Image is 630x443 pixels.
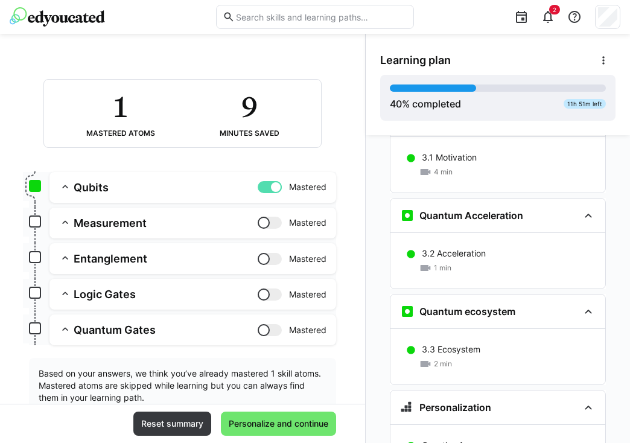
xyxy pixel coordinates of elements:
[434,167,453,177] span: 4 min
[74,180,258,194] h3: Qubits
[227,418,330,430] span: Personalize and continue
[220,129,279,138] div: Minutes saved
[419,209,523,221] h3: Quantum Acceleration
[221,412,336,436] button: Personalize and continue
[133,412,211,436] button: Reset summary
[289,181,326,193] span: Mastered
[564,99,606,109] div: 11h 51m left
[29,358,336,413] div: Based on your answers, we think you’ve already mastered 1 skill atoms. Mastered atoms are skipped...
[434,359,452,369] span: 2 min
[114,89,126,124] h2: 1
[419,305,515,317] h3: Quantum ecosystem
[419,401,491,413] h3: Personalization
[139,418,205,430] span: Reset summary
[390,98,402,110] span: 40
[422,343,480,355] p: 3.3 Ecosystem
[289,288,326,301] span: Mastered
[74,323,258,337] h3: Quantum Gates
[380,54,451,67] span: Learning plan
[289,253,326,265] span: Mastered
[74,252,258,266] h3: Entanglement
[422,151,477,164] p: 3.1 Motivation
[74,216,258,230] h3: Measurement
[390,97,461,111] div: % completed
[86,129,155,138] div: Mastered atoms
[74,287,258,301] h3: Logic Gates
[434,263,451,273] span: 1 min
[289,324,326,336] span: Mastered
[235,11,407,22] input: Search skills and learning paths…
[553,6,556,13] span: 2
[241,89,257,124] h2: 9
[289,217,326,229] span: Mastered
[422,247,486,260] p: 3.2 Acceleration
